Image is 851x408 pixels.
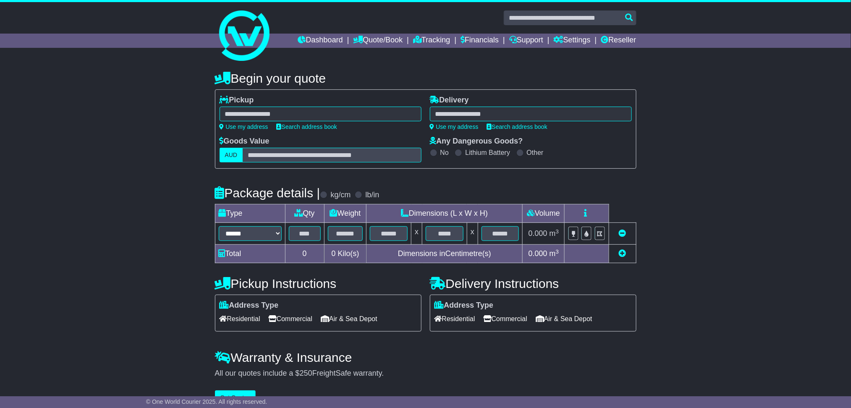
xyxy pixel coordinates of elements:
a: Search address book [487,123,547,130]
span: © One World Courier 2025. All rights reserved. [146,398,267,405]
td: Weight [324,204,367,223]
sup: 3 [556,228,559,235]
h4: Pickup Instructions [215,277,422,290]
td: x [411,223,422,245]
a: Use my address [430,123,479,130]
span: m [550,249,559,258]
label: Goods Value [220,137,270,146]
span: 0.000 [529,229,547,238]
span: 250 [300,369,312,377]
a: Tracking [413,34,450,48]
td: x [467,223,478,245]
a: Settings [554,34,591,48]
h4: Warranty & Insurance [215,350,636,364]
h4: Package details | [215,186,320,200]
td: 0 [285,245,324,263]
td: Kilo(s) [324,245,367,263]
label: AUD [220,148,243,162]
td: Qty [285,204,324,223]
label: kg/cm [330,191,351,200]
label: No [440,149,449,157]
span: Air & Sea Depot [321,312,377,325]
td: Type [215,204,285,223]
span: Air & Sea Depot [536,312,592,325]
a: Add new item [619,249,626,258]
a: Quote/Book [353,34,403,48]
span: Commercial [484,312,527,325]
label: lb/in [365,191,379,200]
a: Reseller [601,34,636,48]
label: Address Type [220,301,279,310]
a: Financials [461,34,499,48]
label: Any Dangerous Goods? [430,137,523,146]
td: Volume [523,204,565,223]
label: Lithium Battery [465,149,510,157]
span: Residential [220,312,260,325]
label: Pickup [220,96,254,105]
span: Residential [435,312,475,325]
a: Search address book [277,123,337,130]
h4: Delivery Instructions [430,277,636,290]
a: Remove this item [619,229,626,238]
span: 0.000 [529,249,547,258]
a: Dashboard [298,34,343,48]
td: Dimensions in Centimetre(s) [367,245,523,263]
button: Get Quotes [215,390,256,405]
sup: 3 [556,248,559,255]
label: Delivery [430,96,469,105]
span: 0 [331,249,335,258]
label: Address Type [435,301,494,310]
h4: Begin your quote [215,71,636,85]
a: Support [509,34,543,48]
a: Use my address [220,123,268,130]
td: Dimensions (L x W x H) [367,204,523,223]
td: Total [215,245,285,263]
span: m [550,229,559,238]
div: All our quotes include a $ FreightSafe warranty. [215,369,636,378]
label: Other [527,149,544,157]
span: Commercial [269,312,312,325]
